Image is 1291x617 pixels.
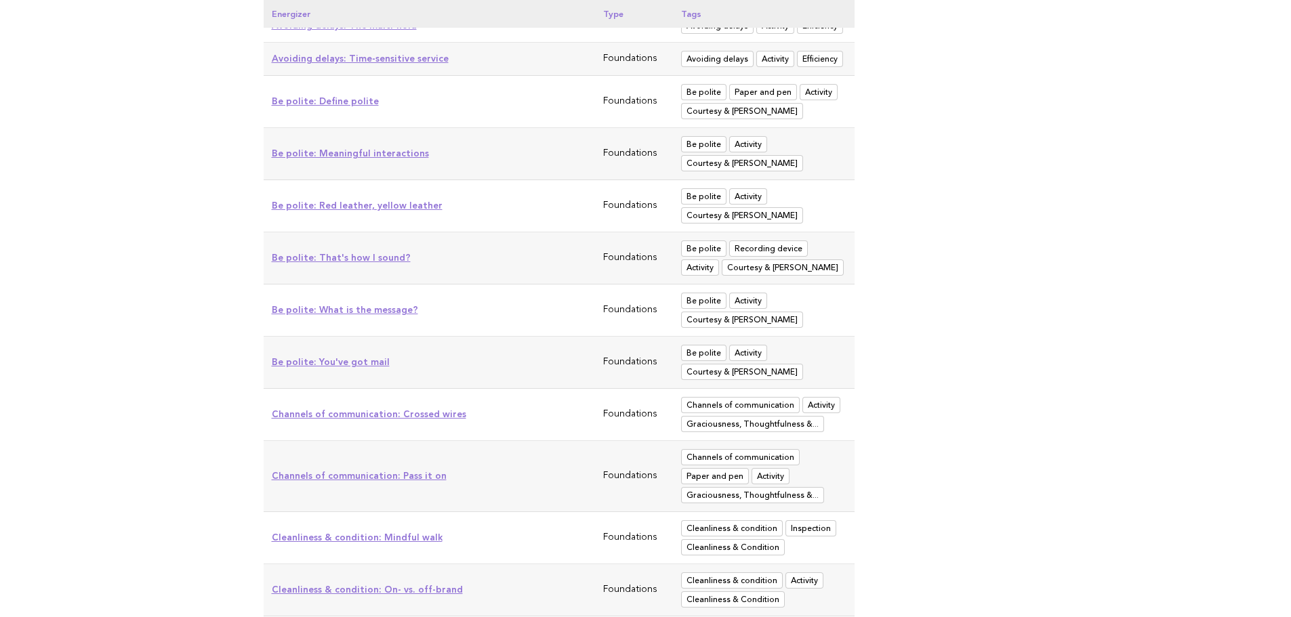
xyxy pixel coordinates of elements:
[785,520,836,536] span: Inspection
[681,468,749,484] span: Paper and pen
[272,584,463,595] a: Cleanliness & condition: On- vs. off-brand
[272,148,429,158] a: Be polite: Meaningful interactions
[272,470,447,481] a: Channels of communication: Pass it on
[681,397,800,413] span: Channels of communication
[681,416,824,432] span: Graciousness, Thoughtfulness & Sense of Personalized Service
[681,591,785,608] span: Cleanliness & Condition
[595,128,673,180] td: Foundations
[681,539,785,555] span: Cleanliness & Condition
[729,188,767,205] span: Activity
[802,397,840,413] span: Activity
[681,345,726,361] span: Be polite
[272,95,379,106] a: Be polite: Define polite
[681,188,726,205] span: Be polite
[681,293,726,309] span: Be polite
[595,441,673,512] td: Foundations
[681,364,803,380] span: Courtesy & Manners
[800,84,838,100] span: Activity
[595,76,673,128] td: Foundations
[681,259,719,276] span: Activity
[272,252,411,263] a: Be polite: That's how I sound?
[681,487,824,503] span: Graciousness, Thoughtfulness & Sense of Personalized Service
[729,136,767,152] span: Activity
[681,51,754,67] span: Avoiding delays
[272,200,443,211] a: Be polite: Red leather, yellow leather
[729,345,767,361] span: Activity
[681,136,726,152] span: Be polite
[729,240,808,257] span: Recording device
[729,293,767,309] span: Activity
[722,259,844,276] span: Courtesy & Manners
[272,356,390,367] a: Be polite: You've got mail
[272,408,466,419] a: Channels of communication: Crossed wires
[681,155,803,171] span: Courtesy & Manners
[681,103,803,119] span: Courtesy & Manners
[681,207,803,224] span: Courtesy & Manners
[595,337,673,389] td: Foundations
[595,564,673,616] td: Foundations
[681,84,726,100] span: Be polite
[681,520,783,536] span: Cleanliness & condition
[785,572,823,589] span: Activity
[595,389,673,441] td: Foundations
[681,312,803,328] span: Courtesy & Manners
[681,449,800,465] span: Channels of communication
[595,232,673,284] td: Foundations
[681,572,783,589] span: Cleanliness & condition
[756,51,794,67] span: Activity
[272,304,418,315] a: Be polite: What is the message?
[595,284,673,337] td: Foundations
[595,43,673,76] td: Foundations
[729,84,797,100] span: Paper and pen
[595,512,673,564] td: Foundations
[797,51,843,67] span: Efficiency
[272,20,417,30] a: Avoiding delays: The multi-hold
[752,468,790,484] span: Activity
[272,532,443,542] a: Cleanliness & condition: Mindful walk
[272,53,449,64] a: Avoiding delays: Time-sensitive service
[681,240,726,257] span: Be polite
[595,180,673,232] td: Foundations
